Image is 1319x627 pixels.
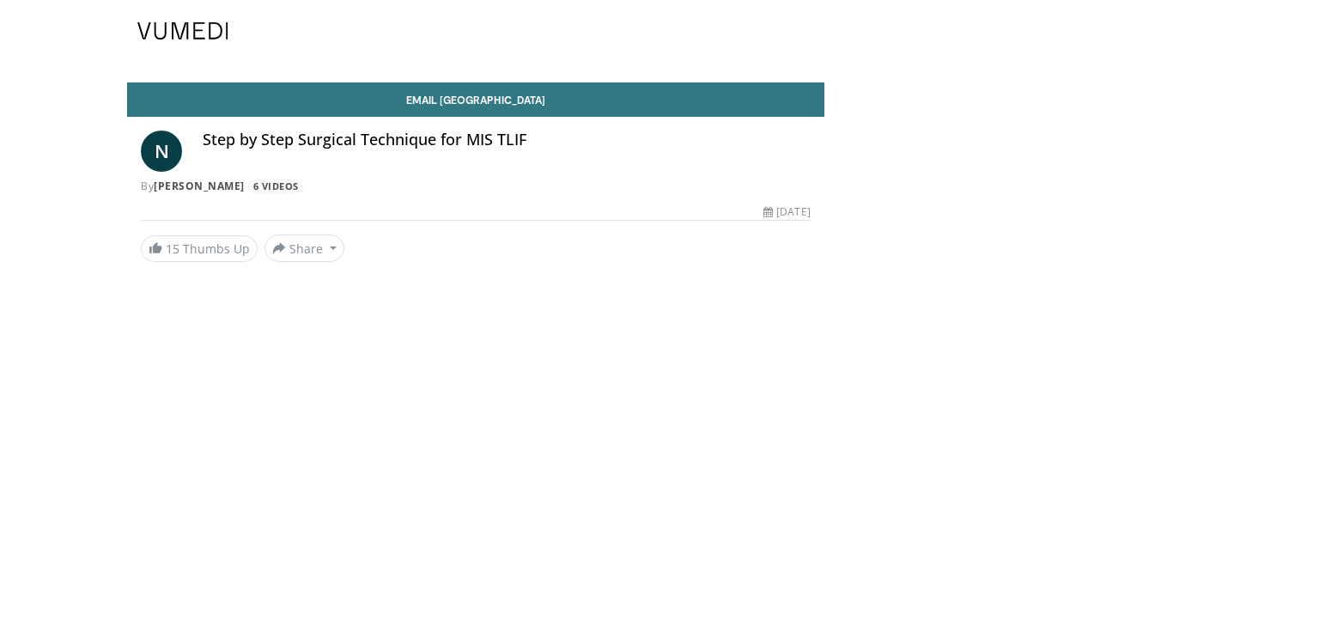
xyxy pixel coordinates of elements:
a: 15 Thumbs Up [141,235,258,262]
img: VuMedi Logo [137,22,228,40]
div: [DATE] [763,204,810,220]
button: Share [264,234,344,262]
a: [PERSON_NAME] [154,179,245,193]
a: N [141,131,182,172]
div: By [141,179,811,194]
span: 15 [166,240,179,257]
a: Email [GEOGRAPHIC_DATA] [127,82,824,117]
a: 6 Videos [247,179,304,193]
h4: Step by Step Surgical Technique for MIS TLIF [203,131,811,149]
